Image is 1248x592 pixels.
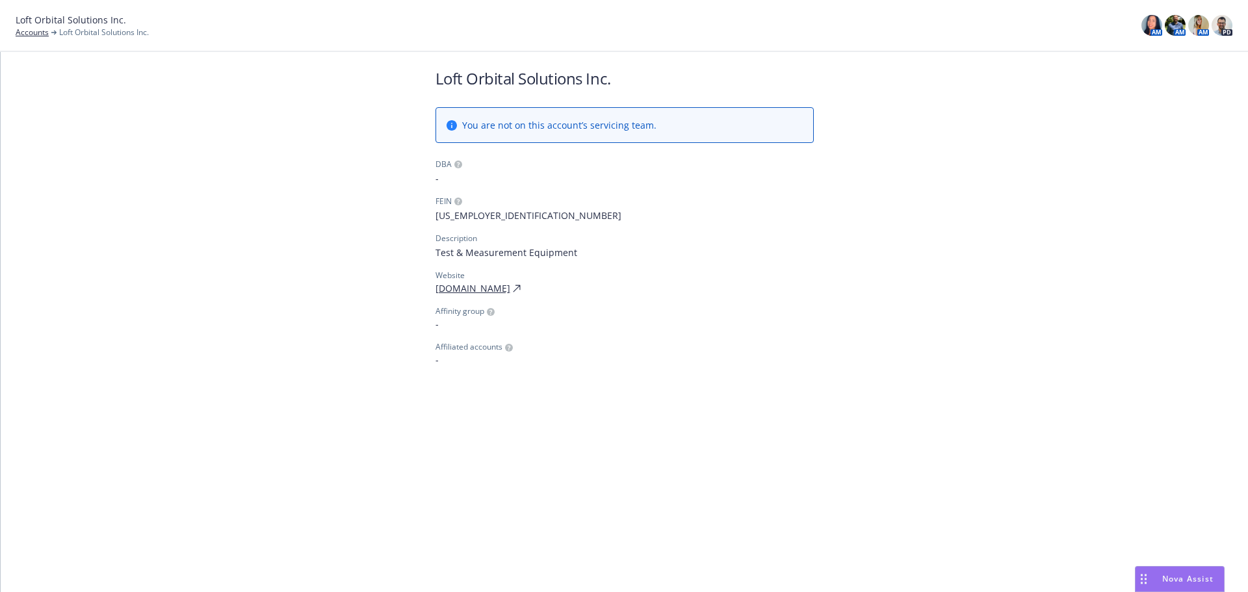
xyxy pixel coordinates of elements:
[435,246,814,259] span: Test & Measurement Equipment
[435,281,510,295] a: [DOMAIN_NAME]
[1141,15,1162,36] img: photo
[435,196,452,207] div: FEIN
[435,68,814,89] h1: Loft Orbital Solutions Inc.
[16,27,49,38] a: Accounts
[435,341,502,353] span: Affiliated accounts
[1135,566,1225,592] button: Nova Assist
[435,233,477,244] div: Description
[435,159,452,170] div: DBA
[435,305,484,317] span: Affinity group
[59,27,149,38] span: Loft Orbital Solutions Inc.
[1165,15,1186,36] img: photo
[435,172,814,185] span: -
[1212,15,1232,36] img: photo
[435,209,814,222] span: [US_EMPLOYER_IDENTIFICATION_NUMBER]
[435,353,814,367] span: -
[435,270,814,281] div: Website
[435,317,814,331] span: -
[462,118,656,132] span: You are not on this account’s servicing team.
[16,13,126,27] span: Loft Orbital Solutions Inc.
[1136,567,1152,591] div: Drag to move
[1188,15,1209,36] img: photo
[1162,573,1214,584] span: Nova Assist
